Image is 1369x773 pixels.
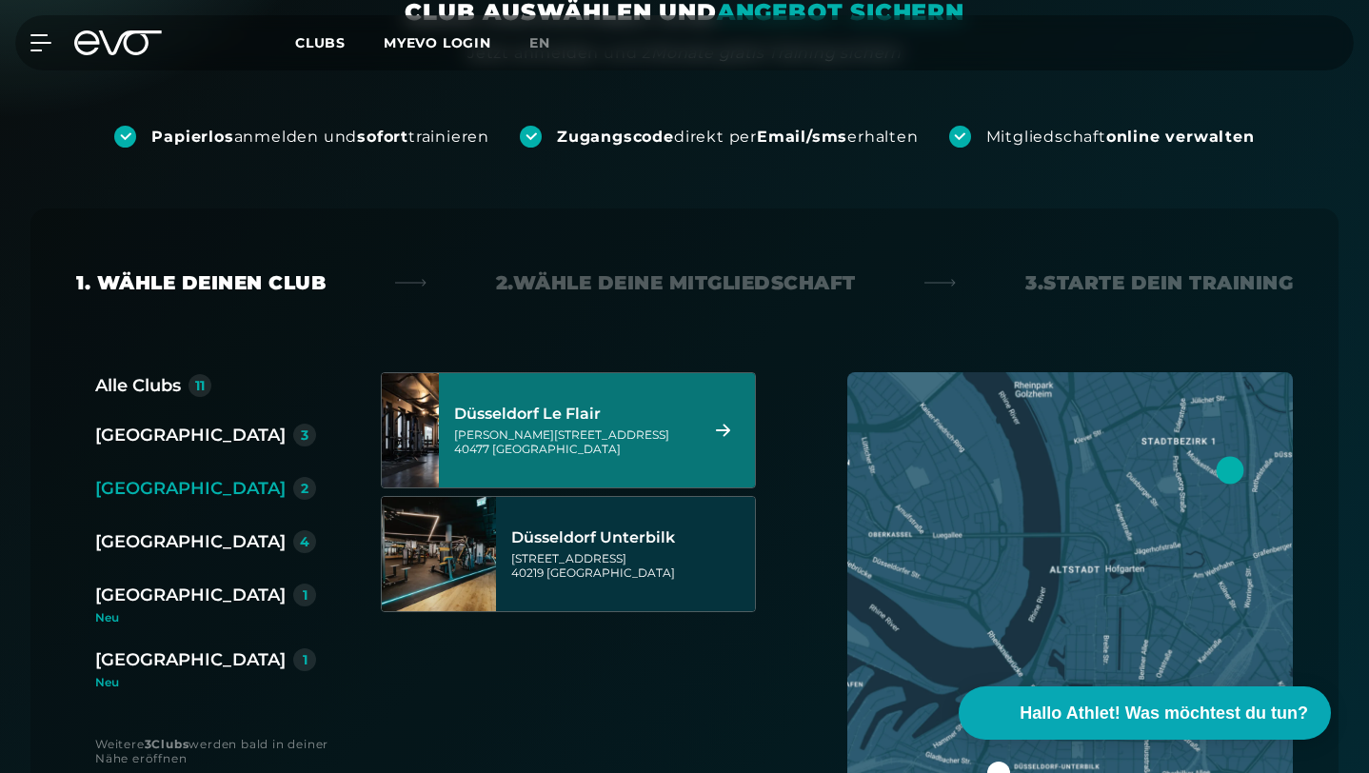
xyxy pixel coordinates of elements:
[511,551,749,580] div: [STREET_ADDRESS] 40219 [GEOGRAPHIC_DATA]
[151,127,489,148] div: anmelden und trainieren
[145,737,152,751] strong: 3
[95,372,181,399] div: Alle Clubs
[357,128,408,146] strong: sofort
[557,128,674,146] strong: Zugangscode
[1020,701,1308,726] span: Hallo Athlet! Was möchtest du tun?
[95,646,286,673] div: [GEOGRAPHIC_DATA]
[529,34,550,51] span: en
[301,482,308,495] div: 2
[301,428,308,442] div: 3
[95,737,343,765] div: Weitere werden bald in deiner Nähe eröffnen
[303,653,308,666] div: 1
[95,677,316,688] div: Neu
[959,686,1331,740] button: Hallo Athlet! Was möchtest du tun?
[382,497,496,611] img: Düsseldorf Unterbilk
[95,612,331,624] div: Neu
[151,128,233,146] strong: Papierlos
[1025,269,1293,296] div: 3. Starte dein Training
[384,34,491,51] a: MYEVO LOGIN
[95,475,286,502] div: [GEOGRAPHIC_DATA]
[95,582,286,608] div: [GEOGRAPHIC_DATA]
[295,33,384,51] a: Clubs
[557,127,918,148] div: direkt per erhalten
[454,427,692,456] div: [PERSON_NAME][STREET_ADDRESS] 40477 [GEOGRAPHIC_DATA]
[1106,128,1255,146] strong: online verwalten
[353,373,467,487] img: Düsseldorf Le Flair
[95,528,286,555] div: [GEOGRAPHIC_DATA]
[76,269,326,296] div: 1. Wähle deinen Club
[151,737,188,751] strong: Clubs
[757,128,847,146] strong: Email/sms
[529,32,573,54] a: en
[195,379,205,392] div: 11
[454,405,692,424] div: Düsseldorf Le Flair
[300,535,309,548] div: 4
[496,269,856,296] div: 2. Wähle deine Mitgliedschaft
[295,34,346,51] span: Clubs
[511,528,749,547] div: Düsseldorf Unterbilk
[95,422,286,448] div: [GEOGRAPHIC_DATA]
[303,588,308,602] div: 1
[986,127,1255,148] div: Mitgliedschaft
